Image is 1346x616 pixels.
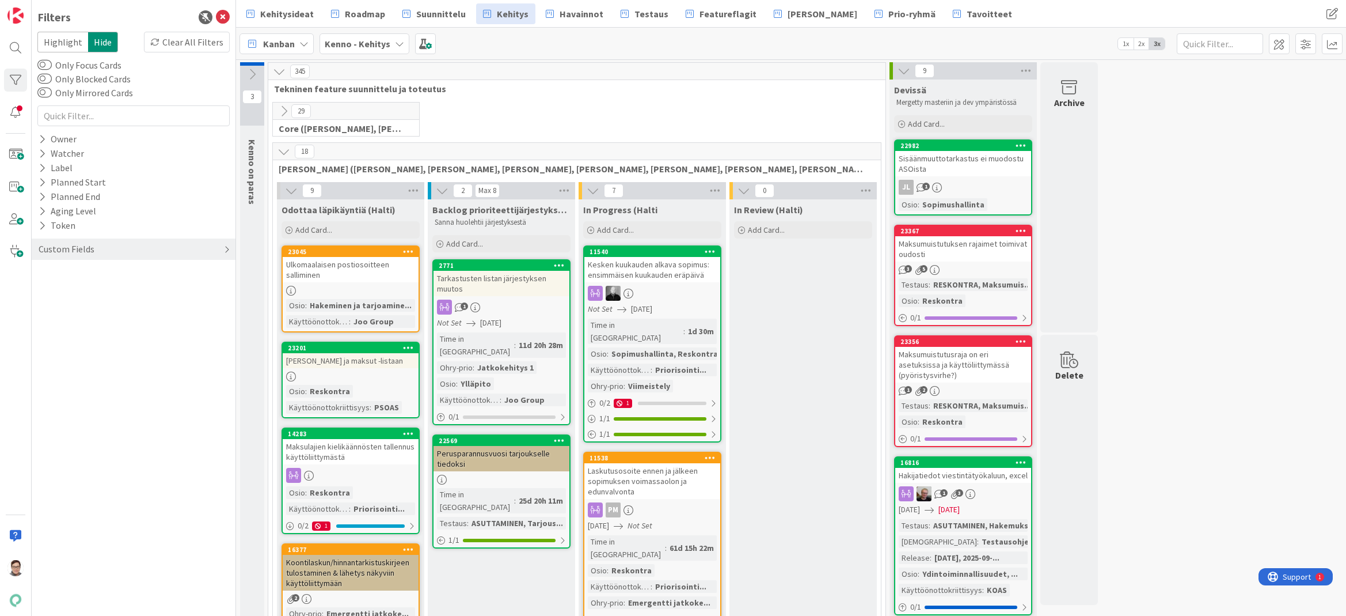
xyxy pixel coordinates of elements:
span: : [473,361,474,374]
div: RESKONTRA, Maksumuis... [930,399,1034,412]
span: Suunnittelu [416,7,466,21]
a: Havainnot [539,3,610,24]
div: 23201[PERSON_NAME] ja maksut -listaan [283,343,419,368]
span: : [929,519,930,532]
input: Quick Filter... [1177,33,1263,54]
a: 23045Ulkomaalaisen postiosoitteen salliminenOsio:Hakeminen ja tarjoamine...Käyttöönottokriittisyy... [282,245,420,332]
span: : [467,517,469,530]
div: Maksumuistutuksen rajaimet toimivat oudosti [895,236,1031,262]
div: Owner [37,132,78,146]
div: Time in [GEOGRAPHIC_DATA] [588,535,665,561]
div: Aging Level [37,204,97,218]
div: 2771Tarkastusten listan järjestyksen muutos [434,260,569,296]
span: Odottaa läpikäyntiä (Halti) [282,204,396,216]
div: Tarkastusten listan järjestyksen muutos [434,271,569,296]
div: PSOAS [371,401,402,414]
div: Hakeminen ja tarjoamine... [307,299,415,312]
div: Joo Group [501,394,547,406]
span: Prio-ryhmä [888,7,936,21]
div: JL [899,180,914,195]
span: Kenno on paras [246,139,258,205]
div: 2771 [434,260,569,271]
span: 3 [904,265,912,273]
label: Only Blocked Cards [37,72,131,86]
div: Reskontra [609,564,655,577]
div: Ydintoiminnallisuudet, ... [919,568,1021,580]
a: 23367Maksumuistutuksen rajaimet toimivat oudostiTestaus:RESKONTRA, Maksumuis...Osio:Reskontra0/1 [894,225,1032,326]
span: : [918,294,919,307]
span: 1 [904,386,912,394]
div: 1d 30m [685,325,717,338]
span: 1 / 1 [448,534,459,546]
div: 1/1 [434,533,569,547]
span: : [370,401,371,414]
div: Käyttöönottokriittisyys [588,580,651,593]
div: Testausohjeet... [979,535,1047,548]
div: Ylläpito [458,377,494,390]
div: Osio [588,347,607,360]
div: JH [895,486,1031,501]
div: 23045 [288,248,419,256]
div: Hakijatiedot viestintätyökaluun, excel [895,468,1031,483]
button: Only Blocked Cards [37,73,52,85]
span: : [623,596,625,609]
div: 61d 15h 22m [667,542,717,554]
div: 1 [60,5,63,14]
div: Käyttöönottokriittisyys [286,502,349,515]
span: : [918,198,919,211]
span: 345 [290,65,310,78]
div: 23367Maksumuistutuksen rajaimet toimivat oudosti [895,226,1031,262]
span: 2 [453,184,473,198]
span: : [514,494,516,507]
div: Maksulajien kielikäännösten tallennus käyttöliittymästä [283,439,419,464]
div: 11540 [584,247,720,257]
span: Add Card... [446,239,483,249]
div: RESKONTRA, Maksumuis... [930,278,1034,291]
div: Time in [GEOGRAPHIC_DATA] [437,488,514,513]
div: Kesken kuukauden alkava sopimus: ensimmäisen kuukauden eräpäivä [584,257,720,282]
a: Kehitys [476,3,535,24]
span: In Progress (Halti [583,204,657,216]
div: Time in [GEOGRAPHIC_DATA] [588,319,683,344]
span: 29 [291,104,311,118]
div: Archive [1054,96,1085,109]
span: 3 [956,489,963,497]
a: 23356Maksumuistutusraja on eri asetuksissa ja käyttöliittymässä (pyöristysvirhe?)Testaus:RESKONTR... [894,335,1032,447]
a: Roadmap [324,3,392,24]
div: Clear All Filters [144,32,230,52]
div: 23356 [895,337,1031,347]
img: JH [917,486,931,501]
span: Add Card... [597,225,634,235]
div: 22569Perusparannusvuosi tarjoukselle tiedoksi [434,436,569,471]
span: : [651,364,652,376]
span: : [930,551,931,564]
div: Viimeistely [625,380,673,392]
div: Osio [437,377,456,390]
a: 22982Sisäänmuuttotarkastus ei muodostu ASOistaJLOsio:Sopimushallinta [894,139,1032,216]
div: 0/1 [895,432,1031,446]
div: Sisäänmuuttotarkastus ei muodostu ASOista [895,151,1031,176]
label: Only Focus Cards [37,58,121,72]
span: 7 [604,184,623,198]
span: : [918,568,919,580]
div: 22982 [895,141,1031,151]
div: Käyttöönottokriittisyys [286,401,370,414]
div: 22982 [900,142,1031,150]
span: Kehitysideat [260,7,314,21]
span: 0 / 2 [599,397,610,409]
div: 11538Laskutusosoite ennen ja jälkeen sopimuksen voimassaolon ja edunvalvonta [584,453,720,499]
div: Perusparannusvuosi tarjoukselle tiedoksi [434,446,569,471]
div: Priorisointi... [652,580,709,593]
span: Roadmap [345,7,385,21]
span: 1x [1118,38,1134,50]
div: ASUTTAMINEN, Tarjous... [469,517,566,530]
span: : [977,535,979,548]
span: 0 / 1 [910,433,921,445]
span: Support [24,2,52,16]
div: 1/1 [584,427,720,441]
a: 14283Maksulajien kielikäännösten tallennus käyttöliittymästäOsio:ReskontraKäyttöönottokriittisyys... [282,428,420,534]
div: Max 8 [478,188,496,194]
div: 16377 [283,545,419,555]
span: 1 / 1 [599,428,610,440]
a: Featureflagit [679,3,763,24]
